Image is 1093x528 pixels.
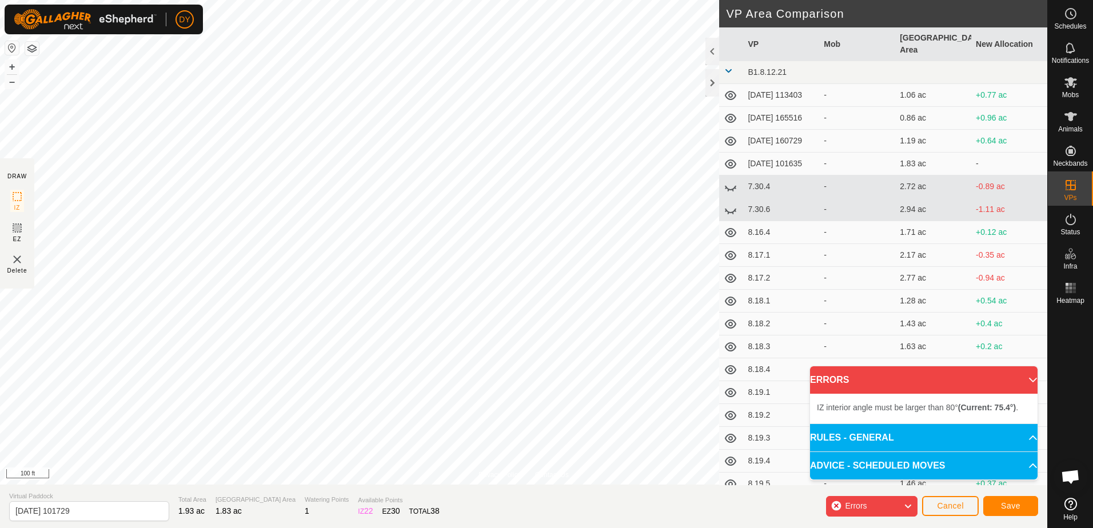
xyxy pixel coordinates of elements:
[971,175,1047,198] td: -0.89 ac
[971,221,1047,244] td: +0.12 ac
[819,27,895,61] th: Mob
[824,295,891,307] div: -
[1062,91,1079,98] span: Mobs
[748,67,787,77] span: B1.8.12.21
[971,313,1047,335] td: +0.4 ac
[824,158,891,170] div: -
[391,506,400,515] span: 30
[7,266,27,275] span: Delete
[1060,229,1080,235] span: Status
[810,452,1038,479] p-accordion-header: ADVICE - SCHEDULED MOVES
[1052,57,1089,64] span: Notifications
[971,84,1047,107] td: +0.77 ac
[535,470,569,480] a: Contact Us
[409,505,440,517] div: TOTAL
[895,107,971,130] td: 0.86 ac
[14,9,157,30] img: Gallagher Logo
[178,506,205,515] span: 1.93 ac
[971,153,1047,175] td: -
[358,505,373,517] div: IZ
[743,153,819,175] td: [DATE] 101635
[743,84,819,107] td: [DATE] 113403
[895,175,971,198] td: 2.72 ac
[895,267,971,290] td: 2.77 ac
[824,318,891,330] div: -
[937,501,964,510] span: Cancel
[9,491,169,501] span: Virtual Paddock
[817,403,1018,412] span: IZ interior angle must be larger than 80° .
[743,358,819,381] td: 8.18.4
[305,506,309,515] span: 1
[971,358,1047,381] td: +0.02 ac
[824,341,891,353] div: -
[1063,514,1078,521] span: Help
[382,505,400,517] div: EZ
[971,107,1047,130] td: +0.96 ac
[810,394,1038,423] p-accordion-content: ERRORS
[895,198,971,221] td: 2.94 ac
[743,244,819,267] td: 8.17.1
[824,363,891,375] div: -
[743,335,819,358] td: 8.18.3
[178,495,206,505] span: Total Area
[895,358,971,381] td: 1.8 ac
[478,470,521,480] a: Privacy Policy
[743,175,819,198] td: 7.30.4
[824,272,891,284] div: -
[1054,23,1086,30] span: Schedules
[895,335,971,358] td: 1.63 ac
[895,473,971,495] td: 1.46 ac
[1058,126,1083,133] span: Animals
[743,267,819,290] td: 8.17.2
[1001,501,1020,510] span: Save
[810,424,1038,451] p-accordion-header: RULES - GENERAL
[895,290,971,313] td: 1.28 ac
[824,89,891,101] div: -
[743,290,819,313] td: 8.18.1
[824,135,891,147] div: -
[1048,493,1093,525] a: Help
[971,27,1047,61] th: New Allocation
[216,495,296,505] span: [GEOGRAPHIC_DATA] Area
[10,253,24,266] img: VP
[1064,194,1076,201] span: VPs
[895,313,971,335] td: 1.43 ac
[743,27,819,61] th: VP
[743,221,819,244] td: 8.16.4
[810,431,894,445] span: RULES - GENERAL
[810,366,1038,394] p-accordion-header: ERRORS
[430,506,440,515] span: 38
[179,14,190,26] span: DY
[958,403,1016,412] b: (Current: 75.4°)
[895,130,971,153] td: 1.19 ac
[971,290,1047,313] td: +0.54 ac
[1063,263,1077,270] span: Infra
[810,373,849,387] span: ERRORS
[895,84,971,107] td: 1.06 ac
[810,459,945,473] span: ADVICE - SCHEDULED MOVES
[971,335,1047,358] td: +0.2 ac
[824,226,891,238] div: -
[5,41,19,55] button: Reset Map
[971,473,1047,495] td: +0.37 ac
[895,244,971,267] td: 2.17 ac
[743,198,819,221] td: 7.30.6
[895,27,971,61] th: [GEOGRAPHIC_DATA] Area
[824,203,891,215] div: -
[726,7,1047,21] h2: VP Area Comparison
[1054,459,1088,494] div: Open chat
[971,198,1047,221] td: -1.11 ac
[743,107,819,130] td: [DATE] 165516
[364,506,373,515] span: 22
[895,153,971,175] td: 1.83 ac
[743,130,819,153] td: [DATE] 160729
[743,450,819,473] td: 8.19.4
[743,473,819,495] td: 8.19.5
[922,496,979,516] button: Cancel
[1056,297,1084,304] span: Heatmap
[983,496,1038,516] button: Save
[824,112,891,124] div: -
[971,244,1047,267] td: -0.35 ac
[1053,160,1087,167] span: Neckbands
[971,130,1047,153] td: +0.64 ac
